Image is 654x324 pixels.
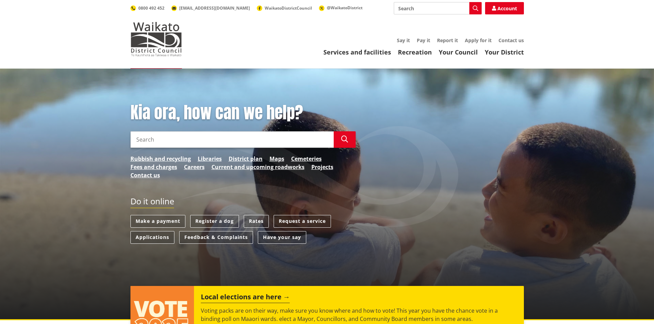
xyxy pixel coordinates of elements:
a: Feedback & Complaints [179,231,253,244]
a: Account [485,2,524,14]
span: WaikatoDistrictCouncil [265,5,312,11]
a: Cemeteries [291,155,322,163]
a: Register a dog [190,215,239,228]
a: Say it [397,37,410,44]
a: WaikatoDistrictCouncil [257,5,312,11]
a: Apply for it [465,37,492,44]
a: Applications [130,231,174,244]
h2: Do it online [130,196,174,208]
p: Voting packs are on their way, make sure you know where and how to vote! This year you have the c... [201,307,517,323]
a: Careers [184,163,205,171]
a: Request a service [274,215,331,228]
a: Rubbish and recycling [130,155,191,163]
img: Waikato District Council - Te Kaunihera aa Takiwaa o Waikato [130,22,182,56]
span: @WaikatoDistrict [327,5,363,11]
a: Maps [269,155,284,163]
a: Your District [485,48,524,56]
h2: Local elections are here [201,293,290,303]
a: Have your say [258,231,306,244]
a: Your Council [439,48,478,56]
a: Contact us [498,37,524,44]
a: Current and upcoming roadworks [211,163,305,171]
input: Search input [394,2,482,14]
span: 0800 492 452 [138,5,164,11]
a: 0800 492 452 [130,5,164,11]
a: Fees and charges [130,163,177,171]
a: @WaikatoDistrict [319,5,363,11]
a: Make a payment [130,215,185,228]
input: Search input [130,131,334,148]
a: Rates [244,215,269,228]
span: [EMAIL_ADDRESS][DOMAIN_NAME] [179,5,250,11]
a: Libraries [198,155,222,163]
a: District plan [229,155,263,163]
h1: Kia ora, how can we help? [130,103,356,123]
a: [EMAIL_ADDRESS][DOMAIN_NAME] [171,5,250,11]
a: Contact us [130,171,160,179]
a: Report it [437,37,458,44]
a: Services and facilities [323,48,391,56]
a: Pay it [417,37,430,44]
a: Recreation [398,48,432,56]
a: Projects [311,163,333,171]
